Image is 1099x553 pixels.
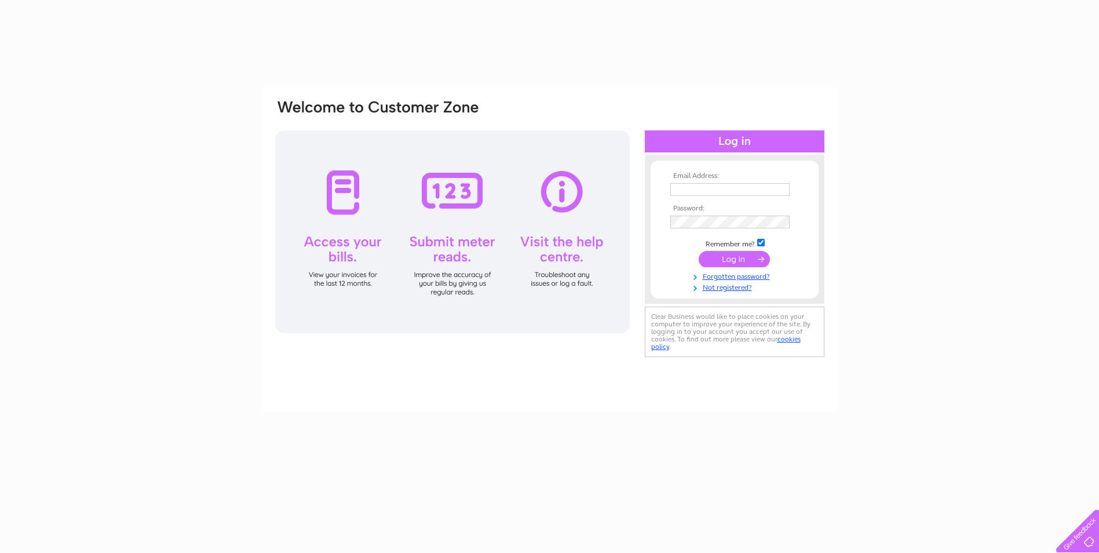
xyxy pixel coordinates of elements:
[667,205,802,213] th: Password:
[699,251,770,267] input: Submit
[645,307,824,357] div: Clear Business would like to place cookies on your computer to improve your experience of the sit...
[667,237,802,249] td: Remember me?
[670,281,802,292] a: Not registered?
[651,335,801,351] a: cookies policy
[670,270,802,281] a: Forgotten password?
[667,172,802,180] th: Email Address:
